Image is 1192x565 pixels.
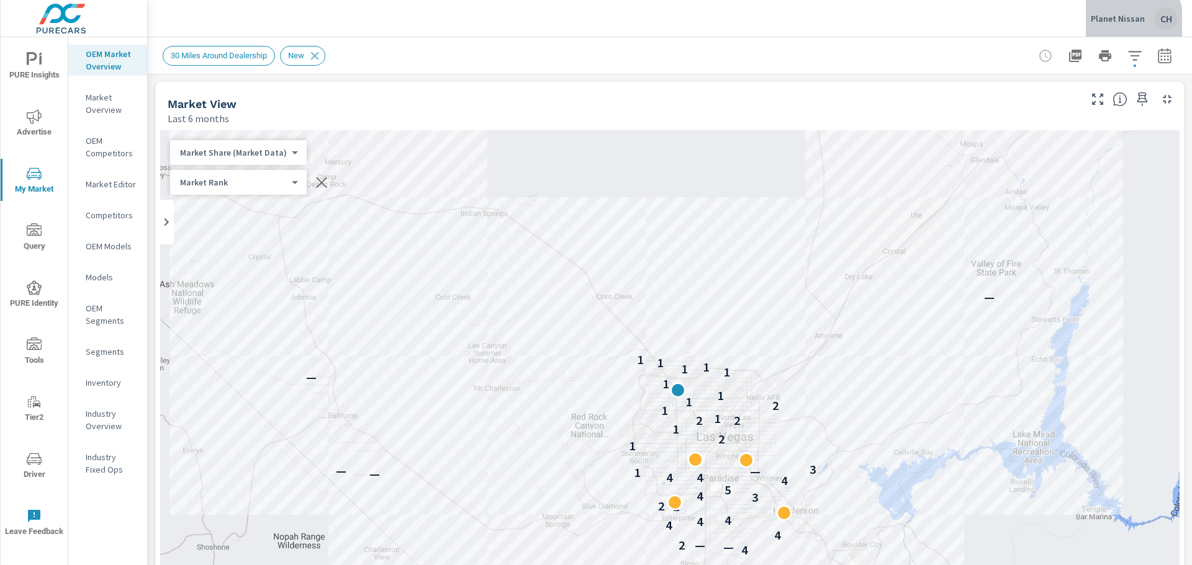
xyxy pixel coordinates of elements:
p: 2 [772,398,779,413]
p: 1 [717,388,724,403]
p: Industry Fixed Ops [86,451,137,476]
p: Market Share (Market Data) [180,147,287,158]
h5: Market View [168,97,237,110]
p: 1 [657,355,664,370]
span: Query [4,223,64,254]
p: Inventory [86,376,137,389]
p: — [984,290,995,305]
div: Industry Fixed Ops [68,448,147,479]
button: Make Fullscreen [1088,89,1108,109]
p: — [723,540,734,554]
p: — [750,464,761,479]
p: 1 [661,403,668,418]
p: 1 [685,394,692,409]
div: New [280,46,325,66]
span: Find the biggest opportunities in your market for your inventory. Understand by postal code where... [1113,92,1127,107]
span: 30 Miles Around Dealership [163,51,274,60]
p: 2 [696,413,703,428]
p: 2 [658,499,665,514]
p: 1 [634,465,641,480]
button: "Export Report to PDF" [1063,43,1088,68]
p: 4 [781,473,788,488]
p: Competitors [86,209,137,221]
p: — [306,370,317,385]
p: 4 [741,543,748,558]
p: Segments [86,345,137,358]
p: 4 [725,513,731,528]
p: Models [86,271,137,283]
div: Models [68,268,147,287]
span: PURE Identity [4,280,64,311]
div: OEM Competitors [68,131,147,162]
p: Industry Overview [86,407,137,432]
p: 4 [697,489,703,504]
p: 5 [725,483,731,497]
span: Tools [4,337,64,368]
p: OEM Market Overview [86,48,137,73]
span: My Market [4,166,64,197]
div: Competitors [68,206,147,225]
p: 3 [810,462,816,477]
p: 2 [679,538,685,553]
span: PURE Insights [4,52,64,82]
p: 1 [703,360,710,375]
p: 2 [718,432,725,447]
p: 3 [752,490,759,505]
div: Market Share (Market Data) [170,147,297,159]
p: 1 [629,438,636,453]
p: 4 [666,470,673,485]
p: — [695,538,705,553]
div: Inventory [68,373,147,392]
span: New [281,51,312,60]
span: Save this to your personalized report [1132,89,1152,109]
span: Leave Feedback [4,509,64,539]
p: 4 [697,470,703,485]
div: Market Editor [68,175,147,194]
div: OEM Market Overview [68,45,147,76]
p: OEM Models [86,240,137,252]
p: 2 [734,413,741,428]
div: CH [1155,7,1177,30]
p: 1 [637,352,644,367]
div: Industry Overview [68,404,147,435]
p: 4 [666,518,672,533]
p: Market Overview [86,91,137,116]
p: Market Editor [86,178,137,190]
p: Market Rank [180,177,287,188]
p: 2 [673,499,680,514]
p: 1 [672,422,679,437]
div: nav menu [1,37,68,551]
div: Market Share (Market Data) [170,177,297,189]
div: OEM Segments [68,299,147,330]
p: 1 [714,411,721,426]
span: Driver [4,452,64,482]
button: Minimize Widget [1157,89,1177,109]
p: 4 [697,514,703,529]
p: — [369,466,380,481]
button: Print Report [1093,43,1117,68]
span: Tier2 [4,394,64,425]
div: OEM Models [68,237,147,256]
p: — [336,463,346,478]
div: Market Overview [68,88,147,119]
p: 1 [681,362,688,376]
p: Last 6 months [168,111,229,126]
p: 4 [774,528,781,543]
p: 1 [723,365,730,380]
p: OEM Segments [86,302,137,327]
p: 1 [662,376,669,391]
p: Planet Nissan [1091,13,1145,24]
span: Advertise [4,109,64,140]
div: Segments [68,342,147,361]
p: OEM Competitors [86,135,137,159]
button: Apply Filters [1122,43,1147,68]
